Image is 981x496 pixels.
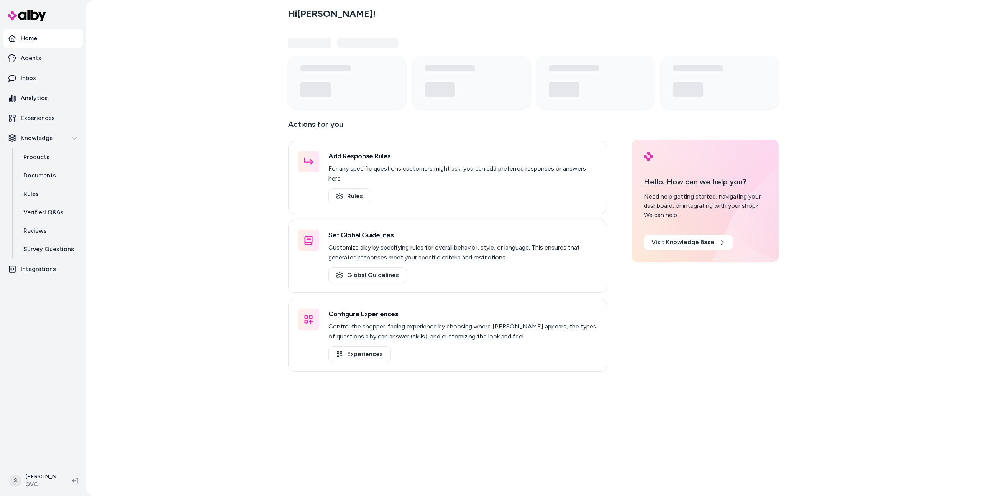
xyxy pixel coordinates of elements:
[21,34,37,43] p: Home
[328,322,597,342] p: Control the shopper-facing experience by choosing where [PERSON_NAME] appears, the types of quest...
[3,49,83,67] a: Agents
[21,264,56,274] p: Integrations
[21,74,36,83] p: Inbox
[16,240,83,258] a: Survey Questions
[328,151,597,161] h3: Add Response Rules
[328,164,597,184] p: For any specific questions customers might ask, you can add preferred responses or answers here.
[23,153,49,162] p: Products
[23,171,56,180] p: Documents
[328,243,597,263] p: Customize alby by specifying rules for overall behavior, style, or language. This ensures that ge...
[21,94,48,103] p: Analytics
[9,475,21,487] span: S
[16,148,83,166] a: Products
[25,473,60,481] p: [PERSON_NAME]
[328,230,597,240] h3: Set Global Guidelines
[328,188,371,204] a: Rules
[23,208,64,217] p: Verified Q&As
[3,69,83,87] a: Inbox
[16,203,83,222] a: Verified Q&As
[644,192,766,220] div: Need help getting started, navigating your dashboard, or integrating with your shop? We can help.
[328,267,407,283] a: Global Guidelines
[3,29,83,48] a: Home
[328,346,391,362] a: Experiences
[23,226,47,235] p: Reviews
[3,89,83,107] a: Analytics
[21,133,53,143] p: Knowledge
[644,152,653,161] img: alby Logo
[23,189,39,199] p: Rules
[3,129,83,147] button: Knowledge
[288,118,607,136] p: Actions for you
[644,235,733,250] a: Visit Knowledge Base
[3,109,83,127] a: Experiences
[288,8,376,20] h2: Hi [PERSON_NAME] !
[16,222,83,240] a: Reviews
[23,245,74,254] p: Survey Questions
[21,54,41,63] p: Agents
[16,166,83,185] a: Documents
[328,309,597,319] h3: Configure Experiences
[21,113,55,123] p: Experiences
[644,176,766,187] p: Hello. How can we help you?
[3,260,83,278] a: Integrations
[5,468,66,493] button: S[PERSON_NAME]QVC
[25,481,60,488] span: QVC
[8,10,46,21] img: alby Logo
[16,185,83,203] a: Rules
